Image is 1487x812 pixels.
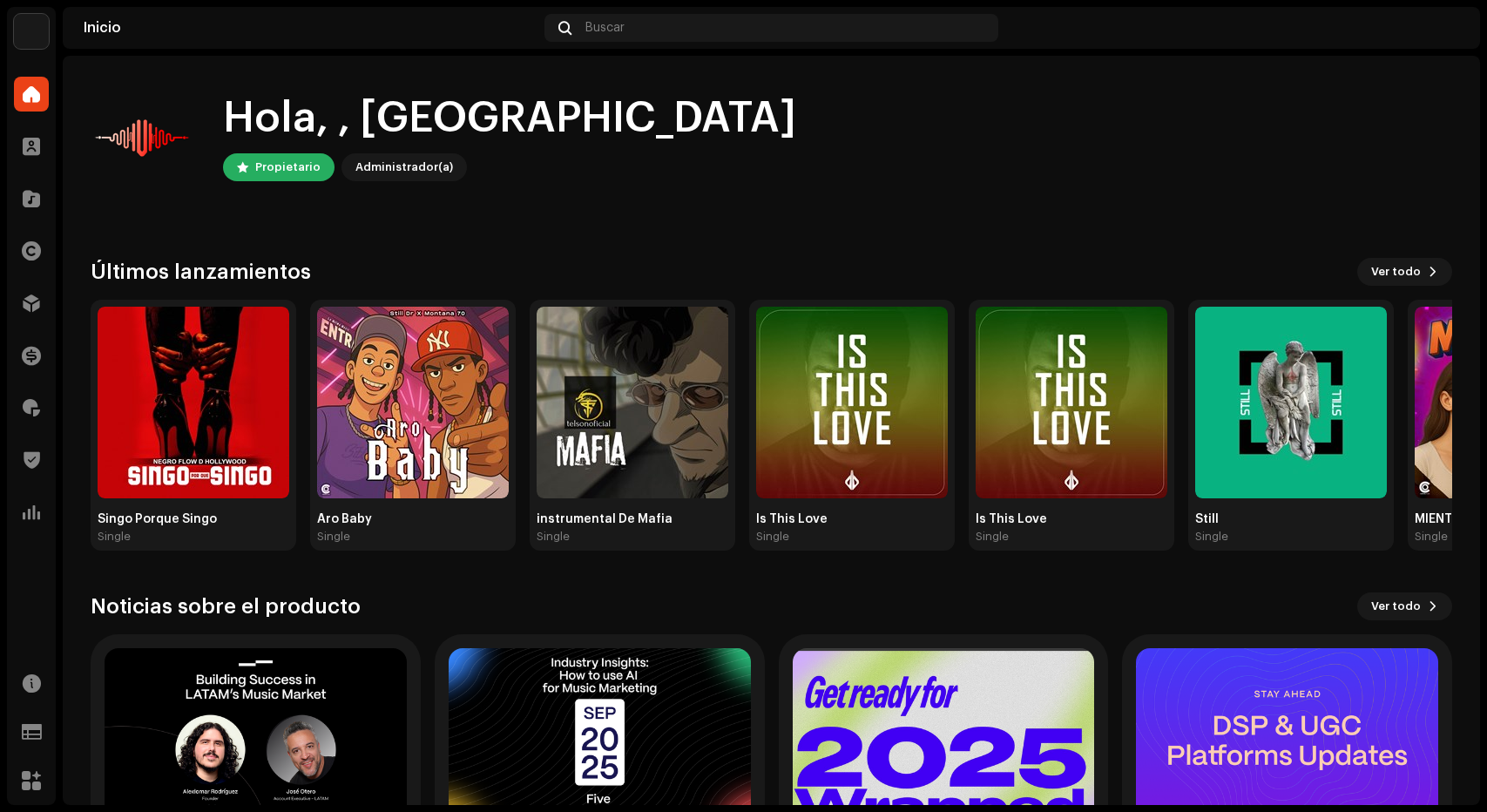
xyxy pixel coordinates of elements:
div: Single [98,530,131,544]
div: Hola, , [GEOGRAPHIC_DATA] [223,91,796,146]
button: Ver todo [1357,258,1452,286]
div: Single [1195,530,1228,544]
div: instrumental De Mafia [537,512,728,526]
div: Inicio [84,21,537,35]
div: Aro Baby [317,512,509,526]
img: efe17899-e597-4c86-b47f-de2678312cfe [14,14,49,49]
div: Administrador(a) [355,157,453,178]
div: Propietario [255,157,321,178]
h3: Últimos lanzamientos [91,258,311,286]
button: Ver todo [1357,592,1452,620]
img: 49ef7397-62d3-4feb-8367-f9844ae48cce [537,307,728,498]
img: 011ffb63-7a03-44f1-aece-f0c078075d99 [1195,307,1387,498]
div: Is This Love [976,512,1167,526]
div: Single [756,530,789,544]
span: Ver todo [1371,589,1421,624]
img: faf5ecf8-b9ed-4029-b615-923327bccd61 [1431,14,1459,42]
span: Ver todo [1371,254,1421,289]
div: Still [1195,512,1387,526]
div: Is This Love [756,512,948,526]
div: Single [1415,530,1448,544]
img: 5bfaa8fe-501c-4ccd-a16f-8d3f188c96d1 [756,307,948,498]
h3: Noticias sobre el producto [91,592,361,620]
img: 4cd526af-d45e-40e6-a8d7-ea729d39083f [98,307,289,498]
div: Singo Porque Singo [98,512,289,526]
div: Single [976,530,1009,544]
img: 506e0b3b-7343-4804-91b3-fe0772f9b4d6 [317,307,509,498]
div: Single [317,530,350,544]
div: Single [537,530,570,544]
img: a7be5db8-6329-406e-985a-ec1da4380331 [976,307,1167,498]
span: Buscar [585,21,625,35]
img: faf5ecf8-b9ed-4029-b615-923327bccd61 [91,84,195,188]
